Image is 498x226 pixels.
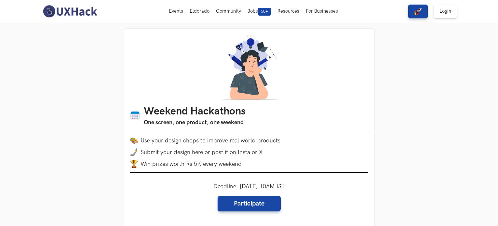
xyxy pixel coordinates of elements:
img: UXHack-logo.png [41,5,99,18]
h3: One screen, one product, one weekend [144,118,246,127]
div: Deadline: [DATE] 10AM IST [213,183,285,211]
img: rocket [414,7,422,15]
span: Submit your design here or post it on Insta or X [141,149,263,156]
li: Win prizes worth Rs 5K every weekend [130,160,368,168]
img: mobile-in-hand.png [130,148,138,156]
img: palette.png [130,137,138,144]
a: Participate [218,196,281,211]
li: Use your design chops to improve real world products [130,137,368,144]
img: A designer thinking [218,34,280,100]
h1: Weekend Hackathons [144,105,246,118]
span: 50+ [258,8,271,16]
img: Calendar icon [130,111,140,121]
img: trophy.png [130,160,138,168]
a: Login [434,5,457,18]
